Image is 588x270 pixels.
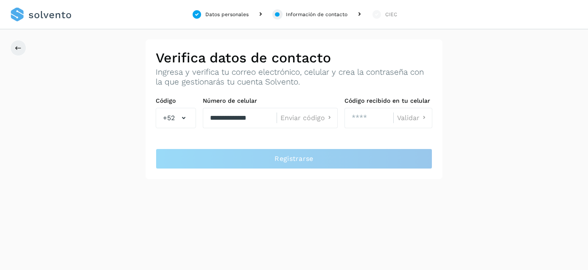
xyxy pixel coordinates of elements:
[397,113,428,122] button: Validar
[156,67,432,87] p: Ingresa y verifica tu correo electrónico, celular y crea la contraseña con la que gestionarás tu ...
[344,97,432,104] label: Código recibido en tu celular
[163,113,175,123] span: +52
[205,11,249,18] div: Datos personales
[156,50,432,66] h2: Verifica datos de contacto
[286,11,347,18] div: Información de contacto
[280,115,325,121] span: Enviar código
[156,149,432,169] button: Registrarse
[397,115,420,121] span: Validar
[203,97,338,104] label: Número de celular
[274,154,313,163] span: Registrarse
[156,97,196,104] label: Código
[280,113,334,122] button: Enviar código
[385,11,397,18] div: CIEC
